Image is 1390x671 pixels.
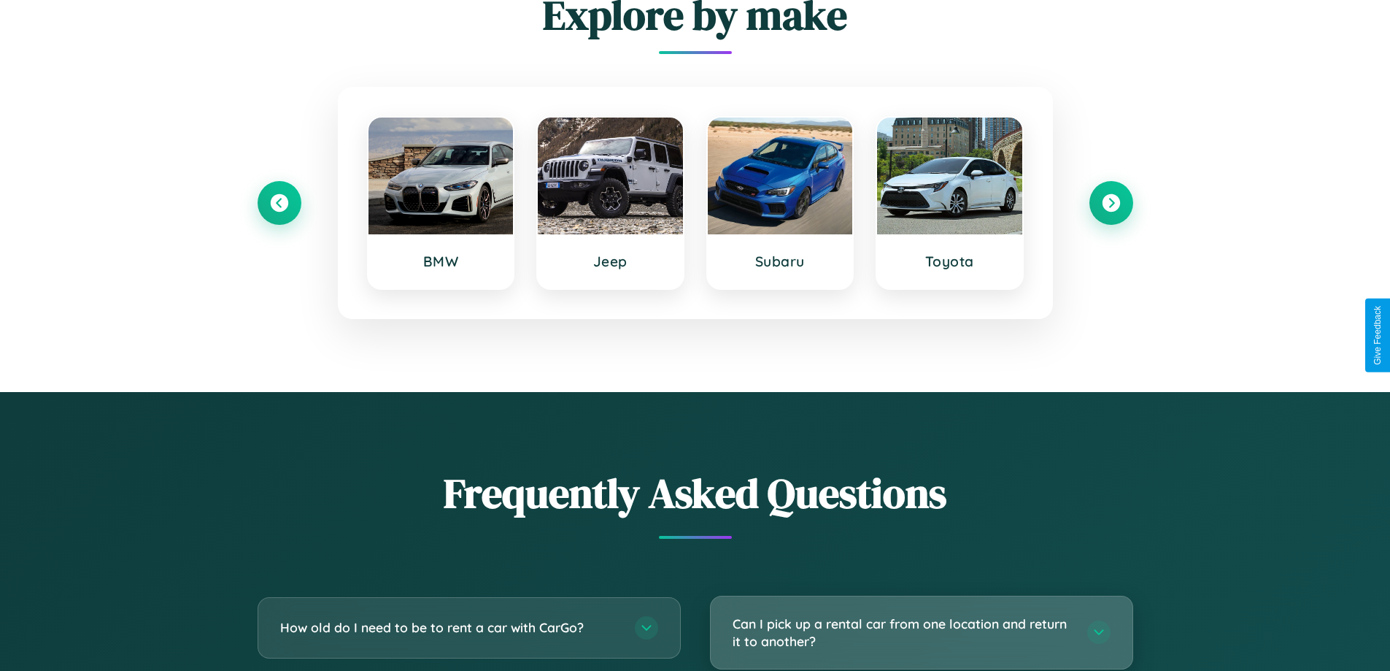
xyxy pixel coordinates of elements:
[892,253,1008,270] h3: Toyota
[733,615,1073,651] h3: Can I pick up a rental car from one location and return it to another?
[1372,306,1383,365] div: Give Feedback
[722,253,838,270] h3: Subaru
[552,253,668,270] h3: Jeep
[383,253,499,270] h3: BMW
[258,465,1133,521] h2: Frequently Asked Questions
[280,618,620,637] h3: How old do I need to be to rent a car with CarGo?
